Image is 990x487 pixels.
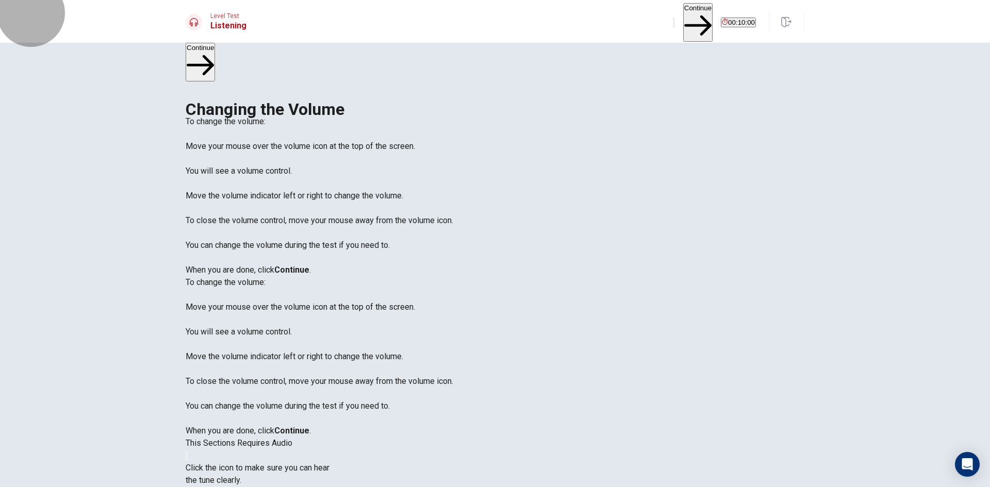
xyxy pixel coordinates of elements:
b: Continue [274,265,309,275]
button: 00:10:00 [721,18,756,27]
div: To change the volume: Move your mouse over the volume icon at the top of the screen. You will see... [186,276,804,437]
b: Continue [274,426,309,435]
span: 00:10:00 [728,19,755,26]
button: Continue [186,43,215,81]
p: Click the icon to make sure you can hear the tune clearly. [186,462,804,486]
div: Open Intercom Messenger [955,452,980,477]
p: This Sections Requires Audio [186,437,804,449]
h1: Listening [210,20,246,32]
button: Continue [683,3,713,42]
div: To change the volume: Move your mouse over the volume icon at the top of the screen. You will see... [186,115,804,276]
h1: Changing the Volume [186,103,804,115]
span: Level Test [210,12,246,20]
